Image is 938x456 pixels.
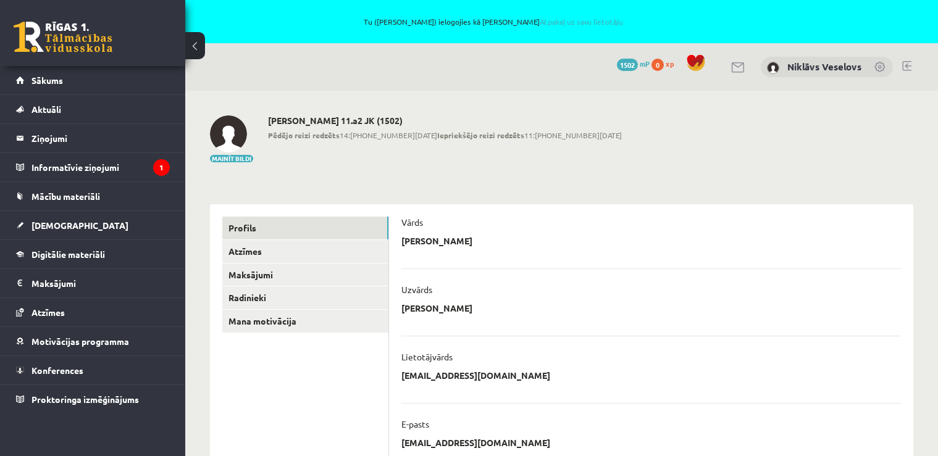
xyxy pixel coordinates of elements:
b: Pēdējo reizi redzēts [268,130,340,140]
span: xp [666,59,674,68]
p: Lietotājvārds [401,351,453,362]
a: Motivācijas programma [16,327,170,355]
a: Profils [222,217,388,239]
p: E-pasts [401,418,429,429]
a: Proktoringa izmēģinājums [16,385,170,413]
p: [PERSON_NAME] [401,235,472,246]
span: Sākums [31,75,63,86]
span: Aktuāli [31,104,61,115]
p: [EMAIL_ADDRESS][DOMAIN_NAME] [401,437,550,448]
a: Sākums [16,66,170,94]
a: Atpakaļ uz savu lietotāju [540,17,623,27]
p: Uzvārds [401,284,432,295]
span: Tu ([PERSON_NAME]) ielogojies kā [PERSON_NAME] [142,18,844,25]
a: Maksājumi [16,269,170,297]
legend: Maksājumi [31,269,170,297]
b: Iepriekšējo reizi redzēts [437,130,524,140]
a: Atzīmes [16,298,170,326]
span: Atzīmes [31,307,65,318]
span: 1502 [617,59,638,71]
span: Konferences [31,365,83,376]
span: 14:[PHONE_NUMBER][DATE] 11:[PHONE_NUMBER][DATE] [268,130,622,141]
span: Proktoringa izmēģinājums [31,394,139,405]
a: Mācību materiāli [16,182,170,210]
span: [DEMOGRAPHIC_DATA] [31,220,128,231]
a: Radinieki [222,286,388,309]
i: 1 [153,159,170,176]
a: [DEMOGRAPHIC_DATA] [16,211,170,239]
a: Atzīmes [222,240,388,263]
h2: [PERSON_NAME] 11.a2 JK (1502) [268,115,622,126]
legend: Ziņojumi [31,124,170,152]
a: Informatīvie ziņojumi1 [16,153,170,181]
span: Digitālie materiāli [31,249,105,260]
a: 0 xp [651,59,680,68]
img: Niklāvs Veselovs [767,62,779,74]
span: 0 [651,59,664,71]
legend: Informatīvie ziņojumi [31,153,170,181]
a: 1502 mP [617,59,650,68]
a: Mana motivācija [222,310,388,333]
span: Motivācijas programma [31,336,129,347]
button: Mainīt bildi [210,155,253,162]
img: Niklāvs Veselovs [210,115,247,152]
a: Konferences [16,356,170,384]
a: Ziņojumi [16,124,170,152]
span: Mācību materiāli [31,191,100,202]
a: Aktuāli [16,95,170,123]
p: [PERSON_NAME] [401,302,472,313]
a: Niklāvs Veselovs [787,60,861,73]
p: Vārds [401,217,423,228]
a: Maksājumi [222,263,388,286]
a: Digitālie materiāli [16,240,170,268]
a: Rīgas 1. Tālmācības vidusskola [14,22,112,52]
p: [EMAIL_ADDRESS][DOMAIN_NAME] [401,370,550,381]
span: mP [640,59,650,68]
